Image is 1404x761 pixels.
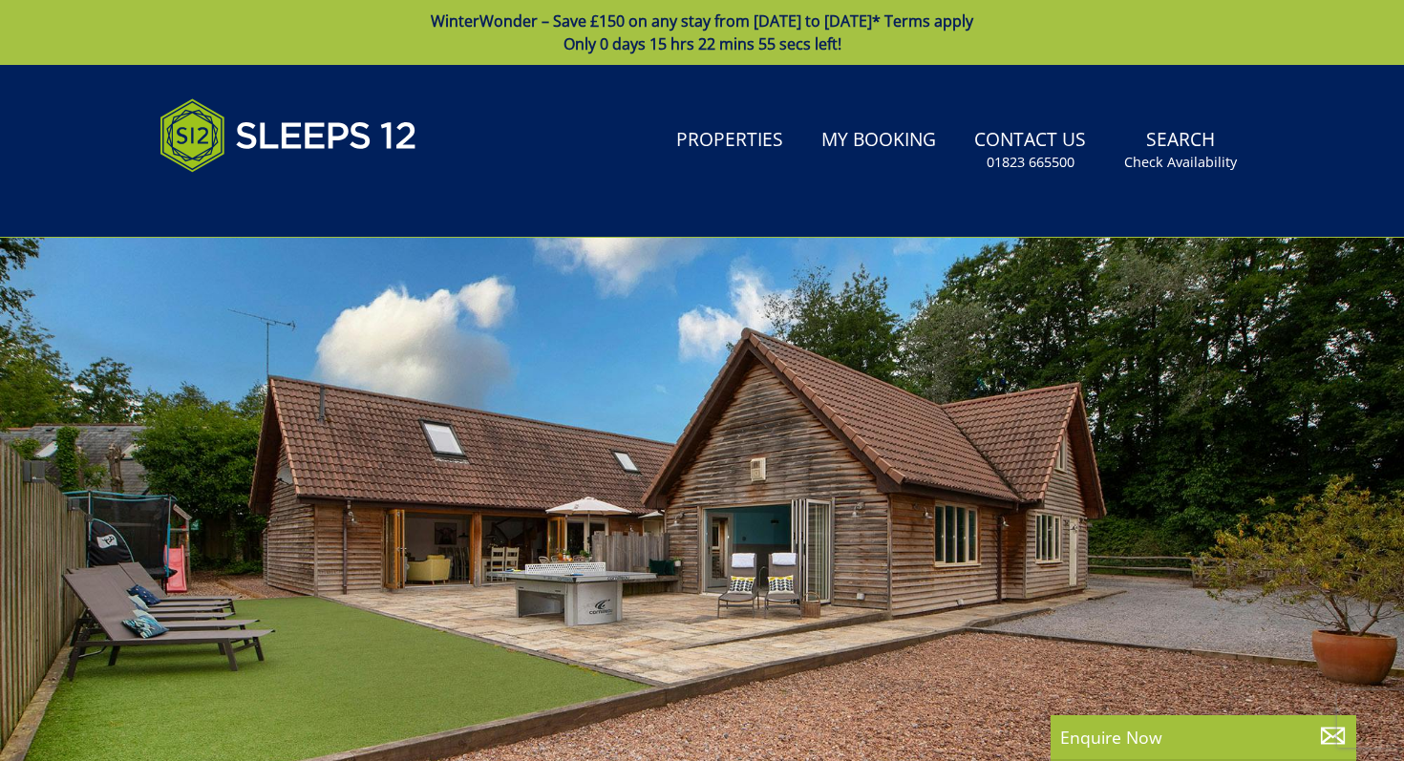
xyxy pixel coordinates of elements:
a: Properties [669,119,791,162]
small: 01823 665500 [987,153,1074,172]
p: Enquire Now [1060,725,1347,750]
iframe: Customer reviews powered by Trustpilot [150,195,351,211]
img: Sleeps 12 [160,88,417,183]
a: My Booking [814,119,944,162]
a: Contact Us01823 665500 [967,119,1094,181]
small: Check Availability [1124,153,1237,172]
a: SearchCheck Availability [1117,119,1244,181]
span: Only 0 days 15 hrs 22 mins 55 secs left! [564,33,841,54]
